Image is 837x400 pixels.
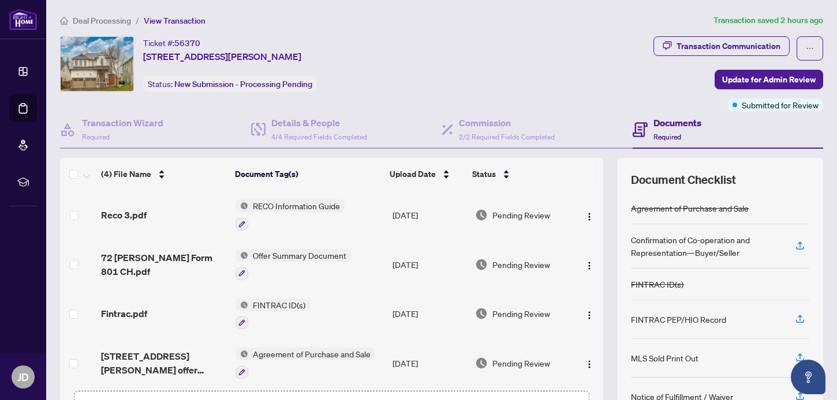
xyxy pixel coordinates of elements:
[475,357,488,369] img: Document Status
[61,37,133,91] img: IMG-S12434700_1.jpg
[631,202,749,214] div: Agreement of Purchase and Sale
[82,116,163,130] h4: Transaction Wizard
[73,16,131,26] span: Deal Processing
[722,70,816,89] span: Update for Admin Review
[653,116,701,130] h4: Documents
[101,349,226,377] span: [STREET_ADDRESS][PERSON_NAME] offer [PERSON_NAME].pdf
[653,36,790,56] button: Transaction Communication
[17,369,29,385] span: JD
[60,17,68,25] span: home
[492,307,550,320] span: Pending Review
[475,209,488,221] img: Document Status
[143,36,200,50] div: Ticket #:
[388,338,471,388] td: [DATE]
[101,307,147,320] span: Fintrac.pdf
[580,255,599,274] button: Logo
[143,50,301,63] span: [STREET_ADDRESS][PERSON_NAME]
[580,304,599,323] button: Logo
[236,249,351,280] button: Status IconOffer Summary Document
[631,352,698,364] div: MLS Sold Print Out
[585,261,594,270] img: Logo
[82,133,110,141] span: Required
[388,190,471,240] td: [DATE]
[388,240,471,289] td: [DATE]
[459,133,555,141] span: 2/2 Required Fields Completed
[101,168,151,180] span: (4) File Name
[631,278,683,290] div: FINTRAC ID(s)
[475,307,488,320] img: Document Status
[390,168,436,180] span: Upload Date
[468,158,571,190] th: Status
[492,209,550,221] span: Pending Review
[143,76,317,92] div: Status:
[101,208,147,222] span: Reco 3.pdf
[585,311,594,320] img: Logo
[236,348,375,379] button: Status IconAgreement of Purchase and Sale
[388,289,471,339] td: [DATE]
[742,99,819,111] span: Submitted for Review
[459,116,555,130] h4: Commission
[806,44,814,52] span: ellipsis
[631,172,736,188] span: Document Checklist
[472,168,496,180] span: Status
[631,233,782,259] div: Confirmation of Co-operation and Representation—Buyer/Seller
[174,38,200,48] span: 56370
[236,199,248,212] img: Status Icon
[248,249,351,262] span: Offer Summary Document
[144,16,205,26] span: View Transaction
[236,299,310,330] button: Status IconFINTRAC ID(s)
[631,313,726,326] div: FINTRAC PEP/HIO Record
[653,133,681,141] span: Required
[248,299,310,311] span: FINTRAC ID(s)
[174,79,312,89] span: New Submission - Processing Pending
[230,158,385,190] th: Document Tag(s)
[492,357,550,369] span: Pending Review
[580,354,599,372] button: Logo
[248,348,375,360] span: Agreement of Purchase and Sale
[677,37,780,55] div: Transaction Communication
[585,360,594,369] img: Logo
[492,258,550,271] span: Pending Review
[236,299,248,311] img: Status Icon
[96,158,230,190] th: (4) File Name
[236,348,248,360] img: Status Icon
[236,199,345,231] button: Status IconRECO Information Guide
[585,212,594,221] img: Logo
[580,206,599,224] button: Logo
[385,158,468,190] th: Upload Date
[101,251,226,278] span: 72 [PERSON_NAME] Form 801 CH.pdf
[248,199,345,212] span: RECO Information Guide
[271,133,367,141] span: 4/4 Required Fields Completed
[9,9,37,30] img: logo
[136,14,139,27] li: /
[271,116,367,130] h4: Details & People
[713,14,823,27] article: Transaction saved 2 hours ago
[791,360,825,394] button: Open asap
[236,249,248,262] img: Status Icon
[715,70,823,89] button: Update for Admin Review
[475,258,488,271] img: Document Status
